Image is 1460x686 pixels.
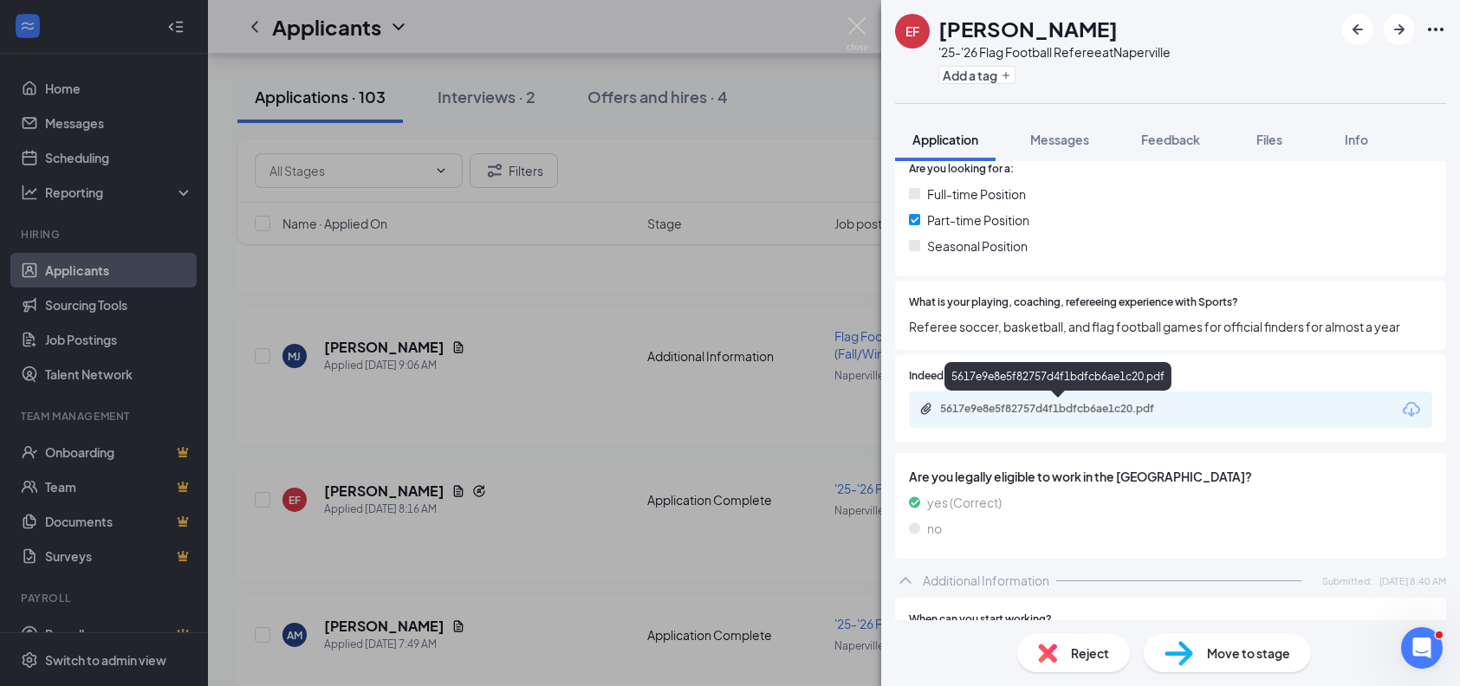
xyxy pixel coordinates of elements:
[938,43,1171,61] div: '25-'26 Flag Football Referee at Naperville
[912,132,978,147] span: Application
[1401,627,1443,669] iframe: Intercom live chat
[1001,70,1011,81] svg: Plus
[1389,19,1410,40] svg: ArrowRight
[905,23,919,40] div: EF
[940,402,1183,416] div: 5617e9e8e5f82757d4f1bdfcb6ae1c20.pdf
[1401,399,1422,420] svg: Download
[909,368,985,385] span: Indeed Resume
[909,294,1238,311] span: What is your playing, coaching, refereeing experience with Sports?
[1345,132,1368,147] span: Info
[919,402,1200,418] a: Paperclip5617e9e8e5f82757d4f1bdfcb6ae1c20.pdf
[895,570,916,591] svg: ChevronUp
[1071,644,1109,663] span: Reject
[938,66,1016,84] button: PlusAdd a tag
[1030,132,1089,147] span: Messages
[1256,132,1282,147] span: Files
[927,236,1028,256] span: Seasonal Position
[1384,14,1415,45] button: ArrowRight
[909,467,1432,486] span: Are you legally eligible to work in the [GEOGRAPHIC_DATA]?
[1207,644,1290,663] span: Move to stage
[944,362,1171,391] div: 5617e9e8e5f82757d4f1bdfcb6ae1c20.pdf
[927,210,1029,230] span: Part-time Position
[927,184,1026,204] span: Full-time Position
[1347,19,1368,40] svg: ArrowLeftNew
[1379,573,1446,588] span: [DATE] 8:40 AM
[919,402,933,416] svg: Paperclip
[909,612,1052,628] span: When can you start working?
[938,14,1118,43] h1: [PERSON_NAME]
[909,317,1432,336] span: Referee soccer, basketball, and flag football games for official finders for almost a year
[1342,14,1373,45] button: ArrowLeftNew
[927,493,1002,512] span: yes (Correct)
[927,519,942,538] span: no
[1425,19,1446,40] svg: Ellipses
[923,572,1049,589] div: Additional Information
[1141,132,1200,147] span: Feedback
[1322,573,1372,588] span: Submitted:
[909,161,1014,178] span: Are you looking for a:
